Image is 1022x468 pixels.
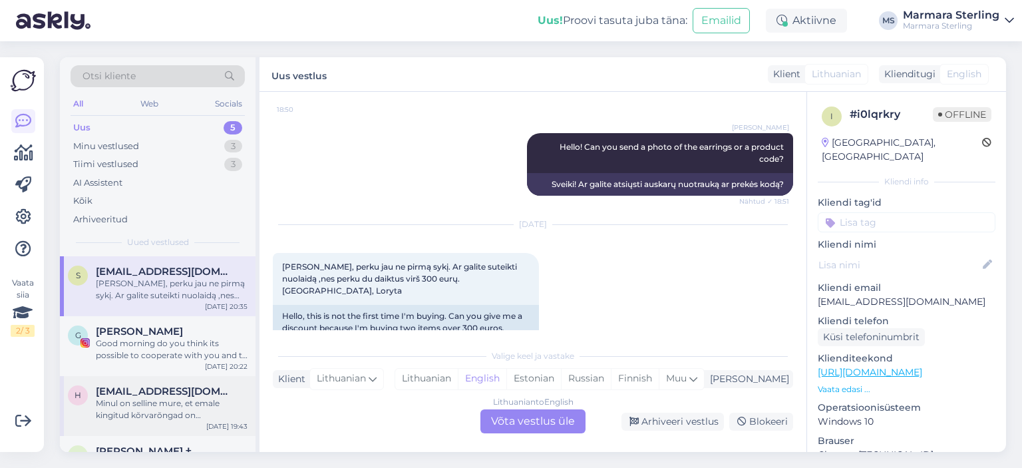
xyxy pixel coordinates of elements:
[273,372,305,386] div: Klient
[818,434,995,448] p: Brauser
[903,10,1014,31] a: Marmara SterlingMarmara Sterling
[739,196,789,206] span: Nähtud ✓ 18:51
[11,325,35,337] div: 2 / 3
[538,13,687,29] div: Proovi tasuta juba täna:
[879,11,898,30] div: MS
[812,67,861,81] span: Lithuanian
[611,369,659,389] div: Finnish
[96,338,248,361] div: Good morning do you think its possible to cooperate with you and to sponsor yr products on my Ins...
[75,450,82,460] span: M
[205,302,248,312] div: [DATE] 20:35
[732,122,789,132] span: [PERSON_NAME]
[224,140,242,153] div: 3
[76,270,81,280] span: s
[818,401,995,415] p: Operatsioonisüsteem
[458,369,506,389] div: English
[73,213,128,226] div: Arhiveeritud
[947,67,981,81] span: English
[818,281,995,295] p: Kliendi email
[317,371,366,386] span: Lithuanian
[11,277,35,337] div: Vaata siia
[73,176,122,190] div: AI Assistent
[96,278,248,302] div: [PERSON_NAME], perku jau ne pirmą sykį. Ar galite suteikti nuolaidą ,nes perku du daiktus virš 30...
[83,69,136,83] span: Otsi kliente
[818,383,995,395] p: Vaata edasi ...
[818,295,995,309] p: [EMAIL_ADDRESS][DOMAIN_NAME]
[96,266,234,278] span: salnikiene@gmail.com
[818,351,995,365] p: Klienditeekond
[71,95,86,113] div: All
[96,397,248,421] div: Minul on selline mure, et emale kingitud kõrvarõngad on [PERSON_NAME] muutnud. Kandnud [PERSON_NA...
[205,361,248,371] div: [DATE] 20:22
[224,121,242,134] div: 5
[73,194,92,208] div: Kõik
[75,390,81,400] span: h
[903,21,999,31] div: Marmara Sterling
[73,158,138,171] div: Tiimi vestlused
[729,413,793,431] div: Blokeeri
[11,68,36,93] img: Askly Logo
[822,136,982,164] div: [GEOGRAPHIC_DATA], [GEOGRAPHIC_DATA]
[705,372,789,386] div: [PERSON_NAME]
[493,396,574,408] div: Lithuanian to English
[273,305,539,351] div: Hello, this is not the first time I'm buying. Can you give me a discount because I'm buying two i...
[212,95,245,113] div: Socials
[273,350,793,362] div: Valige keel ja vastake
[96,326,183,338] span: Giuliana Cazzaniga
[395,369,458,389] div: Lithuanian
[818,176,995,188] div: Kliendi info
[818,196,995,210] p: Kliendi tag'id
[506,369,561,389] div: Estonian
[96,445,192,457] span: Manos Stauroulakis †
[879,67,936,81] div: Klienditugi
[73,140,139,153] div: Minu vestlused
[850,107,933,122] div: # i0lqrkry
[527,173,793,196] div: Sveiki! Ar galite atsiųsti auskarų nuotrauką ar prekės kodą?
[271,65,327,83] label: Uus vestlus
[621,413,724,431] div: Arhiveeri vestlus
[768,67,800,81] div: Klient
[561,369,611,389] div: Russian
[830,111,833,121] span: i
[818,328,925,346] div: Küsi telefoninumbrit
[693,8,750,33] button: Emailid
[818,366,922,378] a: [URL][DOMAIN_NAME]
[818,212,995,232] input: Lisa tag
[818,448,995,462] p: Chrome [TECHNICAL_ID]
[903,10,999,21] div: Marmara Sterling
[127,236,189,248] span: Uued vestlused
[818,314,995,328] p: Kliendi telefon
[818,258,980,272] input: Lisa nimi
[273,218,793,230] div: [DATE]
[766,9,847,33] div: Aktiivne
[224,158,242,171] div: 3
[818,238,995,252] p: Kliendi nimi
[73,121,90,134] div: Uus
[538,14,563,27] b: Uus!
[282,262,519,296] span: [PERSON_NAME], perku jau ne pirmą sykį. Ar galite suteikti nuolaidą ,nes perku du daiktus virš 30...
[75,330,81,340] span: G
[277,105,327,115] span: 18:50
[560,142,786,164] span: Hello! Can you send a photo of the earrings or a product code?
[96,385,234,397] span: hannastina.m@gmail.com
[138,95,161,113] div: Web
[666,372,687,384] span: Muu
[480,409,586,433] div: Võta vestlus üle
[933,107,991,122] span: Offline
[818,415,995,429] p: Windows 10
[206,421,248,431] div: [DATE] 19:43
